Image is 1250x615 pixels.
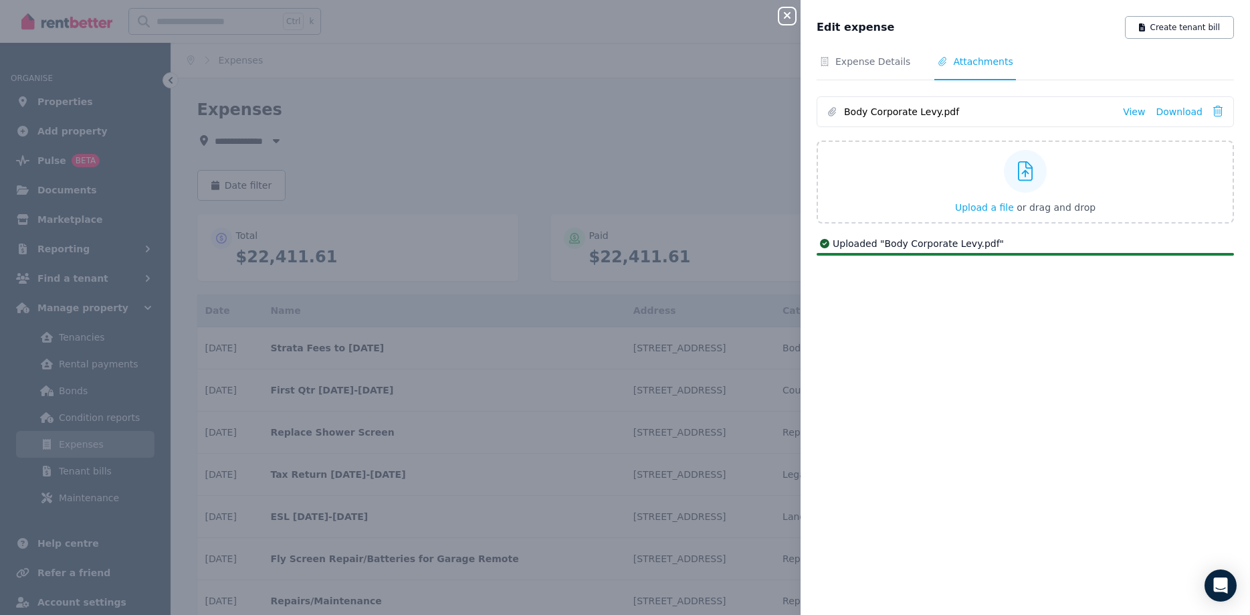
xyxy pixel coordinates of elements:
[817,55,1234,80] nav: Tabs
[955,201,1096,214] button: Upload a file or drag and drop
[1205,569,1237,602] div: Open Intercom Messenger
[844,105,1112,118] span: Body Corporate Levy.pdf
[953,55,1013,68] span: Attachments
[817,19,894,35] span: Edit expense
[955,202,1014,213] span: Upload a file
[1156,105,1203,118] a: Download
[1017,202,1096,213] span: or drag and drop
[835,55,910,68] span: Expense Details
[1123,105,1145,118] a: View
[817,237,1234,250] div: Uploaded " Body Corporate Levy.pdf "
[1125,16,1234,39] button: Create tenant bill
